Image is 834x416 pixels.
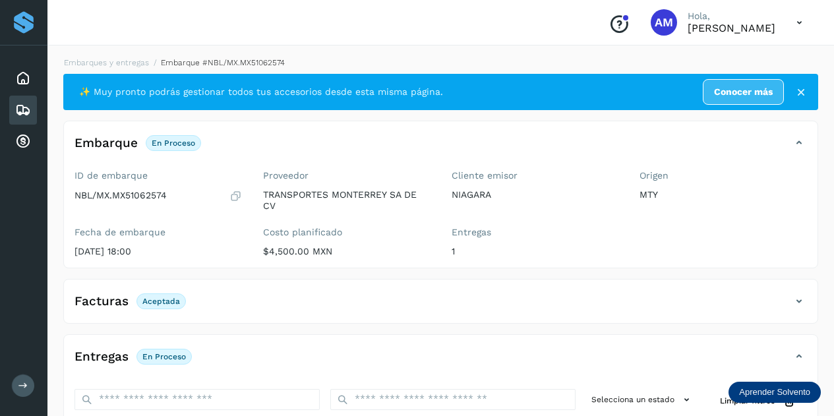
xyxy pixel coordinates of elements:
label: Entregas [452,227,619,238]
p: Hola, [688,11,775,22]
p: Aprender Solvento [739,387,810,398]
div: FacturasAceptada [64,290,818,323]
p: En proceso [152,138,195,148]
button: Limpiar filtros [709,389,807,413]
span: Limpiar filtros [720,395,775,407]
span: Embarque #NBL/MX.MX51062574 [161,58,285,67]
div: EntregasEn proceso [64,345,818,378]
label: Origen [640,170,807,181]
p: MTY [640,189,807,200]
span: ✨ Muy pronto podrás gestionar todos tus accesorios desde esta misma página. [79,85,443,99]
a: Embarques y entregas [64,58,149,67]
nav: breadcrumb [63,57,818,69]
p: Angele Monserrat Manriquez Bisuett [688,22,775,34]
button: Selecciona un estado [586,389,699,411]
p: $4,500.00 MXN [263,246,431,257]
h4: Facturas [74,294,129,309]
p: 1 [452,246,619,257]
h4: Embarque [74,136,138,151]
p: En proceso [142,352,186,361]
p: Aceptada [142,297,180,306]
div: EmbarqueEn proceso [64,132,818,165]
a: Conocer más [703,79,784,105]
p: TRANSPORTES MONTERREY SA DE CV [263,189,431,212]
h4: Entregas [74,349,129,365]
div: Cuentas por cobrar [9,127,37,156]
label: Proveedor [263,170,431,181]
div: Inicio [9,64,37,93]
div: Aprender Solvento [729,382,821,403]
p: [DATE] 18:00 [74,246,242,257]
label: Cliente emisor [452,170,619,181]
p: NIAGARA [452,189,619,200]
p: NBL/MX.MX51062574 [74,190,167,201]
label: ID de embarque [74,170,242,181]
label: Fecha de embarque [74,227,242,238]
label: Costo planificado [263,227,431,238]
div: Embarques [9,96,37,125]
